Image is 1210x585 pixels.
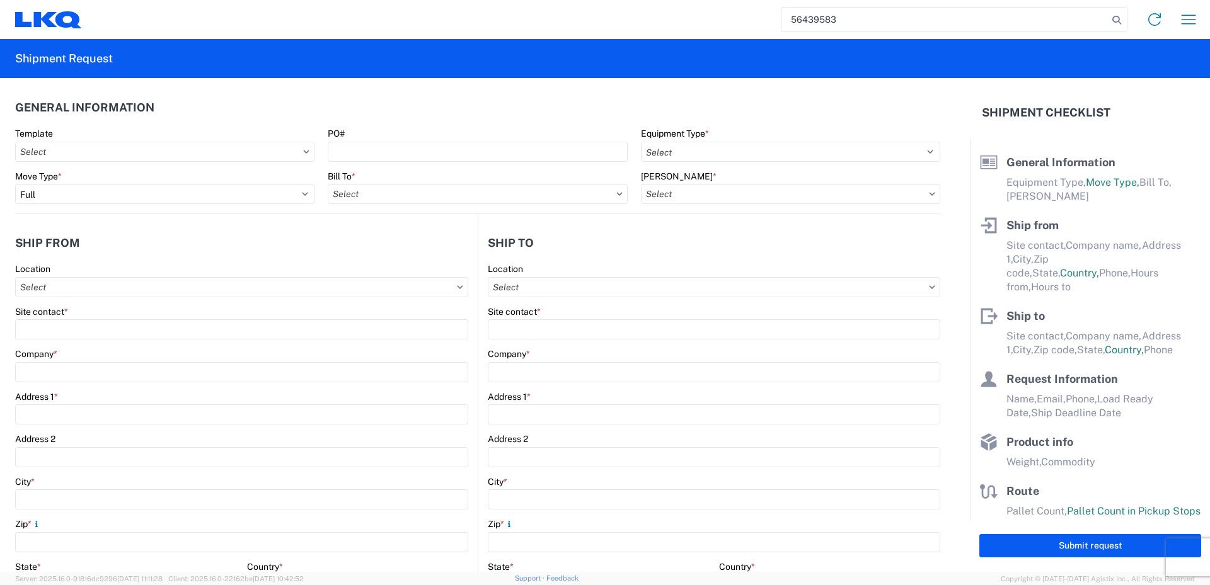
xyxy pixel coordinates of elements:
[979,534,1201,557] button: Submit request
[488,476,507,487] label: City
[1006,176,1086,188] span: Equipment Type,
[15,128,53,139] label: Template
[488,518,514,530] label: Zip
[1013,253,1034,265] span: City,
[1006,156,1115,169] span: General Information
[641,184,940,204] input: Select
[641,171,717,182] label: [PERSON_NAME]
[1006,330,1066,342] span: Site contact,
[328,128,345,139] label: PO#
[15,433,55,445] label: Address 2
[488,306,541,317] label: Site contact
[1099,267,1131,279] span: Phone,
[15,263,50,275] label: Location
[15,518,42,530] label: Zip
[1001,573,1195,584] span: Copyright © [DATE]-[DATE] Agistix Inc., All Rights Reserved
[15,575,163,582] span: Server: 2025.16.0-91816dc9296
[1006,505,1067,517] span: Pallet Count,
[15,101,154,114] h2: General Information
[641,128,709,139] label: Equipment Type
[1086,176,1139,188] span: Move Type,
[15,171,62,182] label: Move Type
[546,574,579,582] a: Feedback
[1144,344,1173,356] span: Phone
[15,476,35,487] label: City
[1077,344,1105,356] span: State,
[253,575,304,582] span: [DATE] 10:42:52
[168,575,304,582] span: Client: 2025.16.0-22162be
[15,51,113,66] h2: Shipment Request
[1031,407,1121,419] span: Ship Deadline Date
[15,277,468,297] input: Select
[15,391,58,402] label: Address 1
[1066,393,1097,405] span: Phone,
[1013,344,1034,356] span: City,
[1139,176,1172,188] span: Bill To,
[1006,393,1037,405] span: Name,
[1006,190,1089,202] span: [PERSON_NAME]
[1006,435,1073,448] span: Product info
[488,561,514,572] label: State
[15,142,314,162] input: Select
[328,171,355,182] label: Bill To
[1006,505,1201,531] span: Pallet Count in Pickup Stops equals Pallet Count in delivery stops
[1006,484,1039,497] span: Route
[1060,267,1099,279] span: Country,
[15,306,68,317] label: Site contact
[1031,281,1071,293] span: Hours to
[1006,309,1045,322] span: Ship to
[1034,344,1077,356] span: Zip code,
[1066,330,1142,342] span: Company name,
[488,433,528,445] label: Address 2
[247,561,283,572] label: Country
[15,348,57,360] label: Company
[488,391,531,402] label: Address 1
[328,184,627,204] input: Select
[1006,372,1118,385] span: Request Information
[1006,239,1066,251] span: Site contact,
[488,277,940,297] input: Select
[719,561,755,572] label: Country
[488,237,534,249] h2: Ship to
[488,348,530,360] label: Company
[1066,239,1142,251] span: Company name,
[15,561,41,572] label: State
[1037,393,1066,405] span: Email,
[1041,456,1095,468] span: Commodity
[1006,219,1059,232] span: Ship from
[1006,456,1041,468] span: Weight,
[515,574,546,582] a: Support
[982,105,1110,120] h2: Shipment Checklist
[1032,267,1060,279] span: State,
[15,237,80,249] h2: Ship from
[488,263,523,275] label: Location
[117,575,163,582] span: [DATE] 11:11:28
[1105,344,1144,356] span: Country,
[781,8,1108,31] input: Shipment, tracking or reference number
